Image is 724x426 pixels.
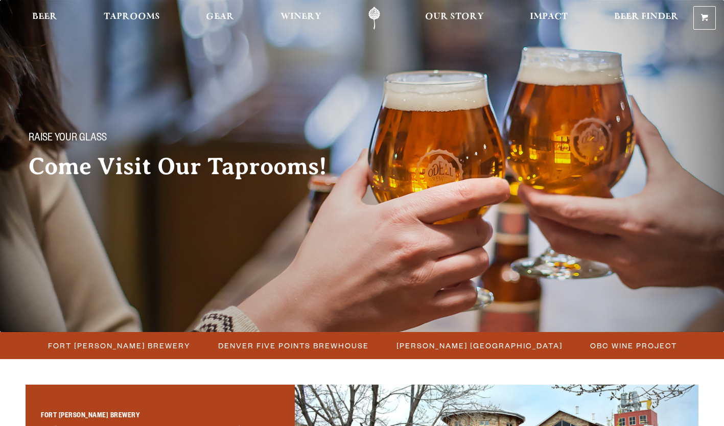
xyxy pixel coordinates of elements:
[584,338,682,353] a: OBC Wine Project
[199,7,241,30] a: Gear
[614,13,679,21] span: Beer Finder
[26,7,64,30] a: Beer
[48,338,191,353] span: Fort [PERSON_NAME] Brewery
[396,338,563,353] span: [PERSON_NAME] [GEOGRAPHIC_DATA]
[29,132,107,146] span: Raise your glass
[104,13,160,21] span: Taprooms
[32,13,57,21] span: Beer
[274,7,328,30] a: Winery
[390,338,568,353] a: [PERSON_NAME] [GEOGRAPHIC_DATA]
[355,7,393,30] a: Odell Home
[418,7,491,30] a: Our Story
[212,338,374,353] a: Denver Five Points Brewhouse
[97,7,167,30] a: Taprooms
[590,338,677,353] span: OBC Wine Project
[523,7,574,30] a: Impact
[218,338,369,353] span: Denver Five Points Brewhouse
[206,13,234,21] span: Gear
[41,411,279,423] h2: Fort [PERSON_NAME] Brewery
[530,13,568,21] span: Impact
[29,154,347,179] h2: Come Visit Our Taprooms!
[42,338,196,353] a: Fort [PERSON_NAME] Brewery
[281,13,321,21] span: Winery
[608,7,685,30] a: Beer Finder
[425,13,484,21] span: Our Story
